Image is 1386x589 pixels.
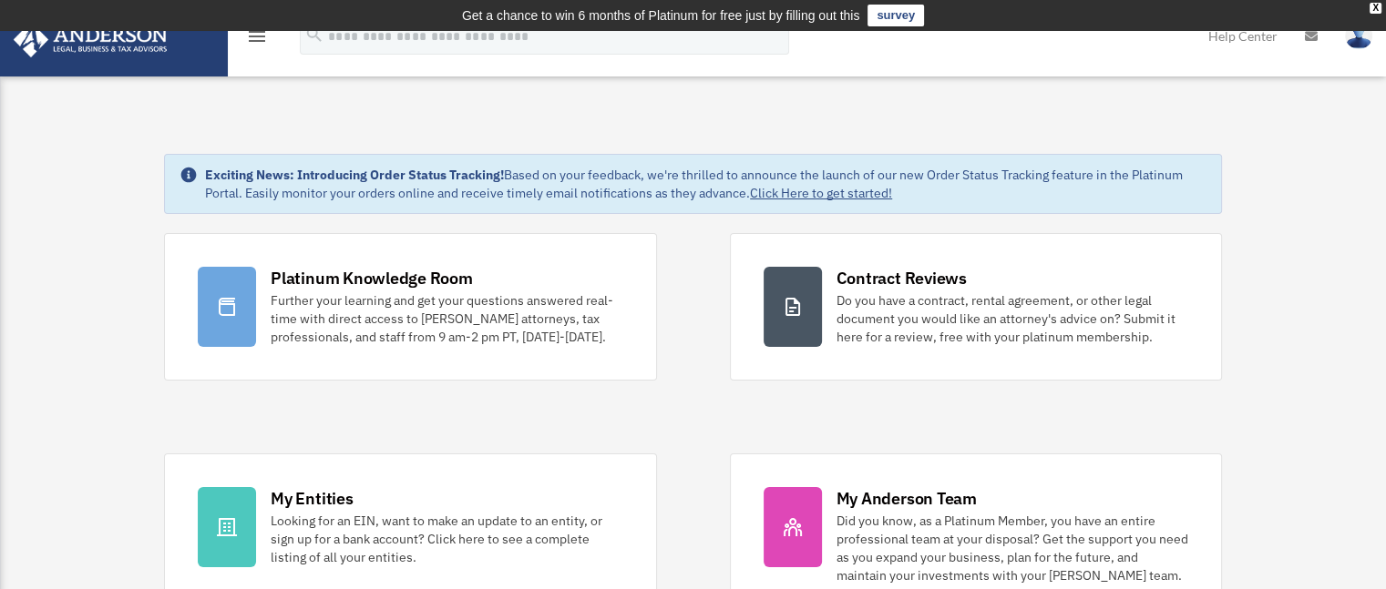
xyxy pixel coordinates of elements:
[246,32,268,47] a: menu
[730,233,1222,381] a: Contract Reviews Do you have a contract, rental agreement, or other legal document you would like...
[1345,23,1372,49] img: User Pic
[837,291,1188,346] div: Do you have a contract, rental agreement, or other legal document you would like an attorney's ad...
[462,5,860,26] div: Get a chance to win 6 months of Platinum for free just by filling out this
[164,233,656,381] a: Platinum Knowledge Room Further your learning and get your questions answered real-time with dire...
[246,25,268,47] i: menu
[205,167,504,183] strong: Exciting News: Introducing Order Status Tracking!
[750,185,892,201] a: Click Here to get started!
[271,512,622,566] div: Looking for an EIN, want to make an update to an entity, or sign up for a bank account? Click her...
[271,291,622,346] div: Further your learning and get your questions answered real-time with direct access to [PERSON_NAM...
[205,166,1206,202] div: Based on your feedback, we're thrilled to announce the launch of our new Order Status Tracking fe...
[271,267,473,289] div: Platinum Knowledge Room
[8,22,173,57] img: Anderson Advisors Platinum Portal
[868,5,924,26] a: survey
[304,25,324,45] i: search
[271,487,353,510] div: My Entities
[837,267,967,289] div: Contract Reviews
[1370,3,1381,14] div: close
[837,512,1188,584] div: Did you know, as a Platinum Member, you have an entire professional team at your disposal? Get th...
[837,487,977,510] div: My Anderson Team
